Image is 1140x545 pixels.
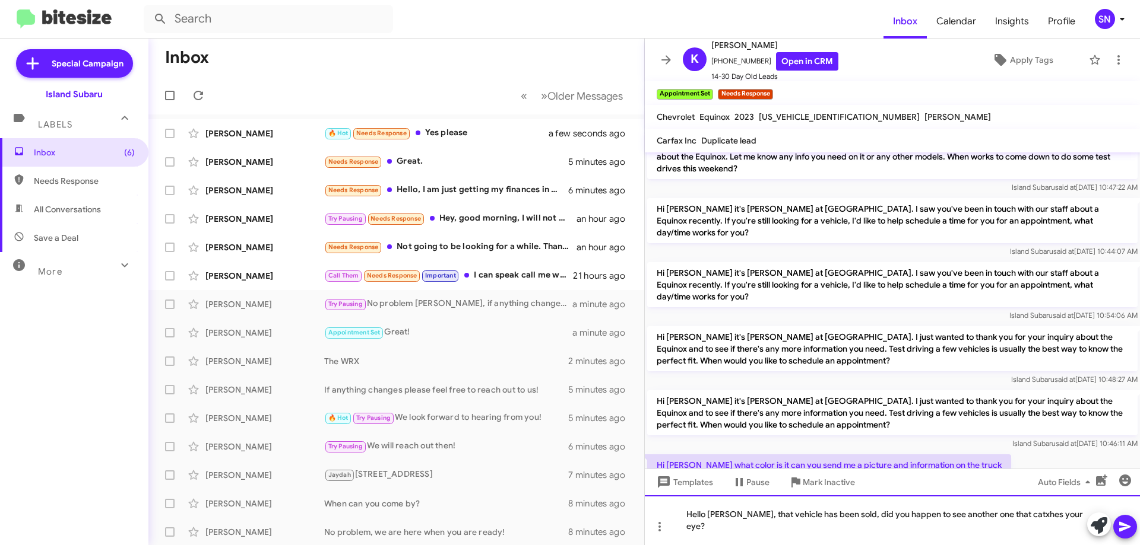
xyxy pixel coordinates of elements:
span: [US_VEHICLE_IDENTIFICATION_NUMBER] [759,111,920,122]
span: Insights [986,4,1038,39]
div: [PERSON_NAME] [205,298,324,310]
div: Not going to be looking for a while. Thanks for reaching out [324,240,577,254]
small: Appointment Set [657,89,713,100]
div: 2 minutes ago [568,355,635,367]
span: said at [1055,183,1076,192]
span: Needs Response [328,243,379,251]
div: Hello [PERSON_NAME], that vehicle has been sold, did you happen to see another one that catxhes y... [645,495,1140,545]
div: SN [1095,9,1115,29]
span: Island Subaru [DATE] 10:48:27 AM [1011,375,1138,384]
div: Hello, I am just getting my finances in order but I am planning to come by before the end of the ... [324,183,568,197]
div: 5 minutes ago [568,156,635,168]
div: Yes please [324,126,563,140]
div: [PERSON_NAME] [205,498,324,509]
div: 8 minutes ago [568,498,635,509]
span: Island Subaru [DATE] 10:44:07 AM [1010,247,1138,256]
div: an hour ago [577,213,635,225]
button: Next [534,84,630,108]
span: Call Them [328,272,359,279]
span: Appointment Set [328,329,381,336]
div: 5 minutes ago [568,384,635,396]
div: 6 minutes ago [568,441,635,452]
span: Apply Tags [1010,49,1053,71]
div: If anything changes please feel free to reach out to us! [324,384,568,396]
span: 14-30 Day Old Leads [711,71,838,82]
p: Hi [PERSON_NAME] what color is it can you send me a picture and information on the truck [647,454,1011,476]
span: Island Subaru [DATE] 10:46:11 AM [1012,439,1138,448]
button: Mark Inactive [779,471,864,493]
span: Older Messages [547,90,623,103]
div: No problem [PERSON_NAME], if anything changes please feel free to reach out to us! [324,297,572,311]
small: Needs Response [718,89,772,100]
div: [PERSON_NAME] [205,270,324,282]
a: Inbox [883,4,927,39]
span: Inbox [34,146,135,158]
span: said at [1056,439,1076,448]
button: Pause [723,471,779,493]
div: 8 minutes ago [568,526,635,538]
a: Special Campaign [16,49,133,78]
span: Pause [746,471,769,493]
span: Labels [38,119,72,130]
span: K [691,50,699,69]
span: [PHONE_NUMBER] [711,52,838,71]
span: Try Pausing [328,300,363,308]
button: Auto Fields [1028,471,1104,493]
span: Needs Response [356,129,407,137]
div: 7 minutes ago [568,469,635,481]
div: I can speak call me whenever [324,269,573,282]
span: Needs Response [328,158,379,165]
span: Needs Response [328,186,379,194]
span: Equinox [699,111,730,122]
div: 5 minutes ago [568,412,635,424]
div: [PERSON_NAME] [205,412,324,424]
span: 2023 [734,111,754,122]
span: Needs Response [370,215,421,222]
div: Island Subaru [46,88,103,100]
span: said at [1053,247,1074,256]
span: More [38,266,62,277]
p: Hi [PERSON_NAME] it's [PERSON_NAME] at [GEOGRAPHIC_DATA]. I saw you've been in touch with our sta... [647,262,1138,307]
button: SN [1085,9,1127,29]
span: Templates [654,471,713,493]
div: 6 minutes ago [568,184,635,196]
div: We look forward to hearing from you! [324,411,568,425]
span: Auto Fields [1038,471,1095,493]
div: 21 hours ago [573,270,635,282]
span: [PERSON_NAME] [711,38,838,52]
span: Duplicate lead [701,135,756,146]
h1: Inbox [165,48,209,67]
span: Important [425,272,456,279]
p: Hi [PERSON_NAME]! It's [PERSON_NAME] at [GEOGRAPHIC_DATA]. I wanted to check in and thank you for... [647,134,1138,179]
a: Open in CRM [776,52,838,71]
span: 🔥 Hot [328,414,349,422]
div: Great. [324,155,568,168]
button: Previous [514,84,534,108]
div: Hey, good morning, I will not be purchasing that vehicle. I'll be in touch in the future, though. [324,212,577,225]
p: Hi [PERSON_NAME] it's [PERSON_NAME] at [GEOGRAPHIC_DATA]. I saw you've been in touch with our sta... [647,198,1138,243]
span: Special Campaign [52,58,123,69]
div: [PERSON_NAME] [205,213,324,225]
span: « [521,88,527,103]
span: Try Pausing [356,414,391,422]
p: Hi [PERSON_NAME] it's [PERSON_NAME] at [GEOGRAPHIC_DATA]. I just wanted to thank you for your inq... [647,326,1138,371]
a: Calendar [927,4,986,39]
div: The WRX [324,355,568,367]
span: All Conversations [34,203,101,215]
span: Profile [1038,4,1085,39]
span: Needs Response [367,272,417,279]
span: Island Subaru [DATE] 10:54:06 AM [1009,311,1138,320]
div: [PERSON_NAME] [205,327,324,339]
nav: Page navigation example [514,84,630,108]
div: [PERSON_NAME] [205,469,324,481]
div: [STREET_ADDRESS] [324,468,568,482]
span: [PERSON_NAME] [924,111,991,122]
span: Jaydah [328,471,351,479]
div: No problem, we are here when you are ready! [324,526,568,538]
div: Great! [324,326,572,339]
div: [PERSON_NAME] [205,526,324,538]
div: a minute ago [572,327,635,339]
span: 🔥 Hot [328,129,349,137]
